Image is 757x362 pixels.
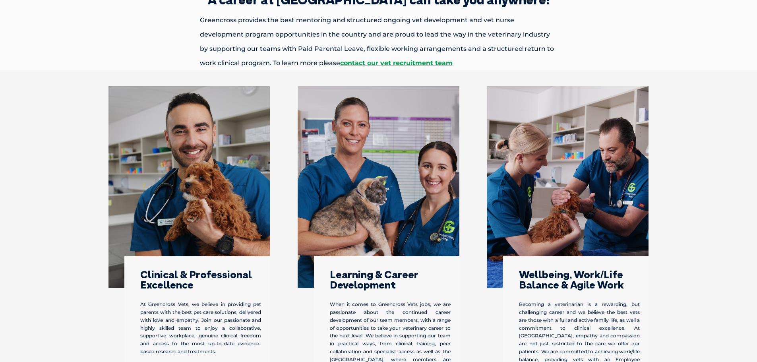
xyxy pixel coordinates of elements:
[140,269,261,290] h3: Clinical & Professional Excellence
[330,269,451,290] h3: Learning & Career Development
[340,59,453,67] a: contact our vet recruitment team
[519,269,640,290] h3: Wellbeing, Work/Life Balance & Agile Work
[140,300,261,356] p: At Greencross Vets, we believe in providing pet parents with the best pet care solutions, deliver...
[172,13,585,70] p: Greencross provides the best mentoring and structured ongoing vet development and vet nurse devel...
[108,86,270,288] img: Vet Dr Michael with a young puppy
[487,86,649,288] img: Vet Dr Nick examining a puppy with help from a vet nurse
[298,86,459,288] img: Two vets standing, one holding a cat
